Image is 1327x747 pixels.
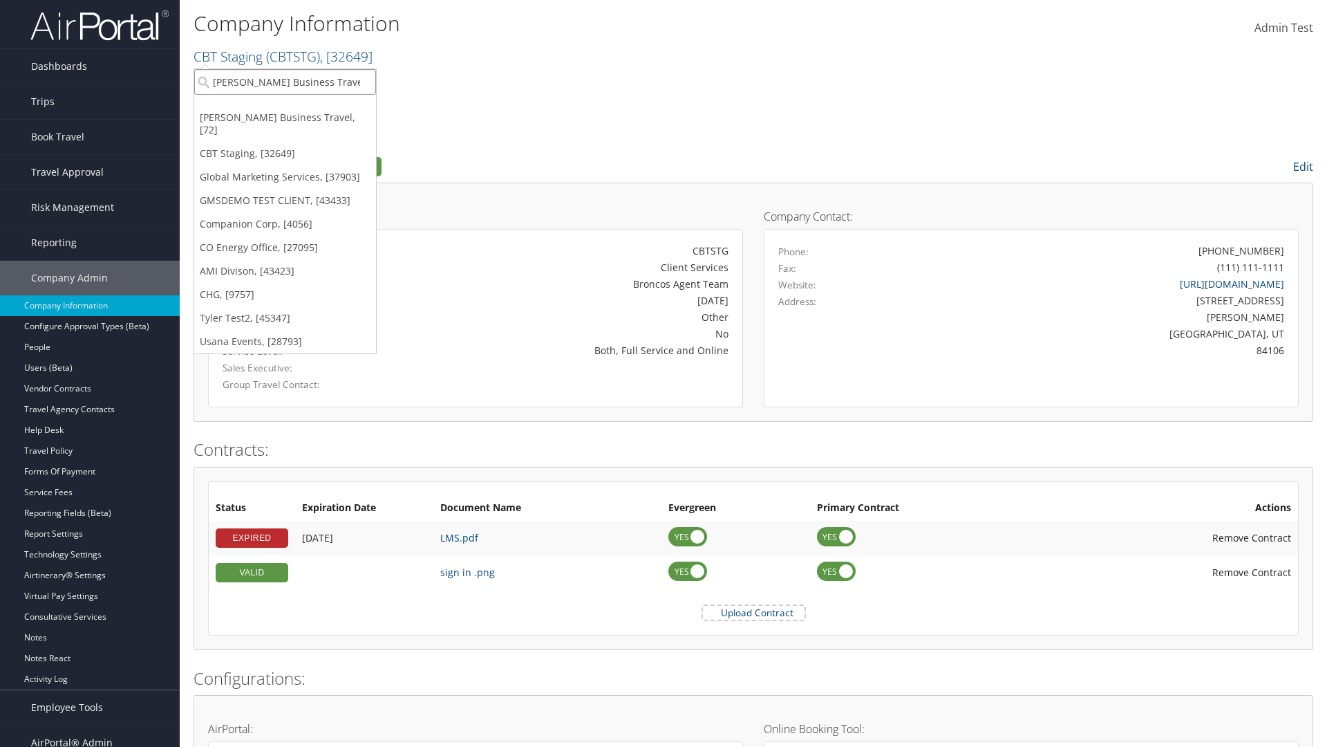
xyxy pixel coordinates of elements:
[31,225,77,260] span: Reporting
[302,532,426,544] div: Add/Edit Date
[302,566,426,579] div: Add/Edit Date
[1042,496,1298,521] th: Actions
[194,306,376,330] a: Tyler Test2, [45347]
[778,278,816,292] label: Website:
[1180,277,1284,290] a: [URL][DOMAIN_NAME]
[910,310,1285,324] div: [PERSON_NAME]
[398,310,728,324] div: Other
[433,496,661,521] th: Document Name
[194,330,376,353] a: Usana Events, [28793]
[778,295,816,308] label: Address:
[661,496,810,521] th: Evergreen
[910,293,1285,308] div: [STREET_ADDRESS]
[31,261,108,295] span: Company Admin
[223,378,377,391] label: Group Travel Contact:
[1293,159,1313,174] a: Edit
[1212,566,1291,579] span: Remove Contract
[194,142,376,165] a: CBT Staging, [32649]
[31,120,84,154] span: Book Travel
[216,563,288,582] div: VALID
[194,236,376,259] a: CO Energy Office, [27095]
[31,155,104,190] span: Travel Approval
[194,154,933,178] h2: Company Profile:
[209,496,295,521] th: Status
[194,212,376,236] a: Companion Corp, [4056]
[194,259,376,283] a: AMI Divison, [43423]
[1198,559,1212,586] i: Remove Contract
[266,47,320,66] span: ( CBTSTG )
[31,190,114,225] span: Risk Management
[194,106,376,142] a: [PERSON_NAME] Business Travel, [72]
[764,211,1299,222] h4: Company Contact:
[1198,524,1212,551] i: Remove Contract
[1254,20,1313,35] span: Admin Test
[194,69,376,95] input: Search Accounts
[194,47,373,66] a: CBT Staging
[398,293,728,308] div: [DATE]
[31,690,103,725] span: Employee Tools
[398,260,728,275] div: Client Services
[208,723,743,735] h4: AirPortal:
[1198,243,1284,258] div: [PHONE_NUMBER]
[194,189,376,212] a: GMSDEMO TEST CLIENT, [43433]
[295,496,433,521] th: Expiration Date
[778,245,809,259] label: Phone:
[194,9,940,38] h1: Company Information
[320,47,373,66] span: , [ 32649 ]
[302,531,333,544] span: [DATE]
[216,528,288,548] div: EXPIRED
[194,283,376,306] a: CHG, [9757]
[398,326,728,341] div: No
[778,261,796,275] label: Fax:
[398,243,728,258] div: CBTSTG
[194,667,1313,690] h2: Configurations:
[398,343,728,358] div: Both, Full Service and Online
[194,165,376,189] a: Global Marketing Services, [37903]
[440,531,478,544] a: LMS.pdf
[440,566,495,579] a: sign in .png
[398,277,728,291] div: Broncos Agent Team
[1212,531,1291,544] span: Remove Contract
[810,496,1042,521] th: Primary Contract
[1254,7,1313,50] a: Admin Test
[208,211,743,222] h4: Account Details:
[31,49,87,84] span: Dashboards
[194,438,1313,461] h2: Contracts:
[1217,260,1284,275] div: (111) 111-1111
[31,84,55,119] span: Trips
[910,326,1285,341] div: [GEOGRAPHIC_DATA], UT
[223,361,377,375] label: Sales Executive:
[910,343,1285,358] div: 84106
[703,606,804,620] label: Upload Contract
[764,723,1299,735] h4: Online Booking Tool:
[30,9,169,41] img: airportal-logo.png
